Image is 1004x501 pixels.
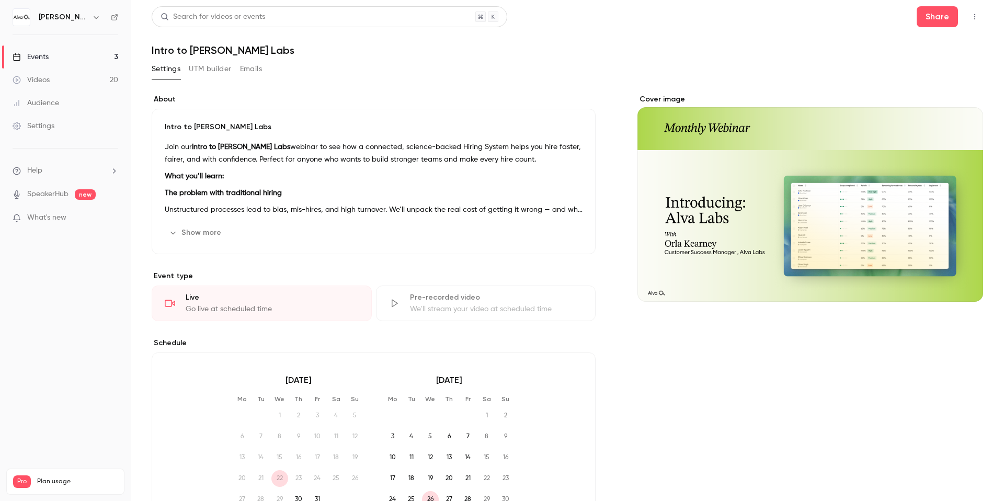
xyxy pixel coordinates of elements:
p: Join our webinar to see how a connected, science-backed Hiring System helps you hire faster, fair... [165,141,583,166]
div: Settings [13,121,54,131]
h6: [PERSON_NAME][GEOGRAPHIC_DATA] [39,12,88,22]
div: We'll stream your video at scheduled time [410,304,583,314]
span: 19 [422,470,439,487]
span: 5 [347,407,363,424]
p: We [271,395,288,403]
span: 20 [441,470,458,487]
span: 20 [234,470,250,487]
span: 9 [497,428,514,445]
span: Pro [13,475,31,488]
div: LiveGo live at scheduled time [152,286,372,321]
p: Fr [309,395,326,403]
button: Share [917,6,958,27]
div: Pre-recorded videoWe'll stream your video at scheduled time [376,286,596,321]
span: Help [27,165,42,176]
strong: The problem with traditional hiring [165,189,282,197]
span: 8 [271,428,288,445]
strong: What you’ll learn: [165,173,224,180]
span: 8 [478,428,495,445]
span: 21 [460,470,476,487]
span: 1 [478,407,495,424]
p: [DATE] [384,374,514,386]
span: 13 [441,449,458,466]
p: Tu [253,395,269,403]
p: Fr [460,395,476,403]
div: Live [186,292,359,303]
span: 10 [384,449,401,466]
p: Sa [328,395,345,403]
span: Plan usage [37,477,118,486]
span: 3 [309,407,326,424]
p: Th [441,395,458,403]
span: 11 [403,449,420,466]
span: 16 [497,449,514,466]
label: About [152,94,596,105]
span: 18 [403,470,420,487]
div: Go live at scheduled time [186,304,359,314]
div: Search for videos or events [161,12,265,22]
p: Event type [152,271,596,281]
span: What's new [27,212,66,223]
span: 7 [253,428,269,445]
div: Videos [13,75,50,85]
span: 2 [497,407,514,424]
button: UTM builder [189,61,231,77]
div: Events [13,52,49,62]
span: 26 [347,470,363,487]
section: Cover image [637,94,983,302]
span: 12 [422,449,439,466]
span: 4 [403,428,420,445]
p: Mo [234,395,250,403]
span: 9 [290,428,307,445]
p: Su [497,395,514,403]
span: 15 [271,449,288,466]
span: 14 [460,449,476,466]
p: [DATE] [234,374,363,386]
span: 3 [384,428,401,445]
img: Alva Academy [13,9,30,26]
span: 23 [290,470,307,487]
p: Su [347,395,363,403]
span: 10 [309,428,326,445]
span: 19 [347,449,363,466]
span: 16 [290,449,307,466]
span: 2 [290,407,307,424]
button: Settings [152,61,180,77]
span: 25 [328,470,345,487]
span: 17 [384,470,401,487]
span: 13 [234,449,250,466]
button: Show more [165,224,227,241]
a: SpeakerHub [27,189,69,200]
span: 22 [271,470,288,487]
li: help-dropdown-opener [13,165,118,176]
span: 23 [497,470,514,487]
p: Schedule [152,338,596,348]
span: 14 [253,449,269,466]
div: Audience [13,98,59,108]
span: 6 [441,428,458,445]
p: We [422,395,439,403]
span: 6 [234,428,250,445]
span: 15 [478,449,495,466]
p: Unstructured processes lead to bias, mis-hires, and high turnover. We’ll unpack the real cost of ... [165,203,583,216]
span: 17 [309,449,326,466]
span: 12 [347,428,363,445]
span: 24 [309,470,326,487]
p: Intro to [PERSON_NAME] Labs [165,122,583,132]
span: 11 [328,428,345,445]
span: new [75,189,96,200]
span: 4 [328,407,345,424]
strong: Intro to [PERSON_NAME] Labs [192,143,290,151]
span: 21 [253,470,269,487]
p: Th [290,395,307,403]
span: 7 [460,428,476,445]
span: 1 [271,407,288,424]
div: Pre-recorded video [410,292,583,303]
label: Cover image [637,94,983,105]
span: 5 [422,428,439,445]
span: 22 [478,470,495,487]
button: Emails [240,61,262,77]
p: Tu [403,395,420,403]
span: 18 [328,449,345,466]
p: Mo [384,395,401,403]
